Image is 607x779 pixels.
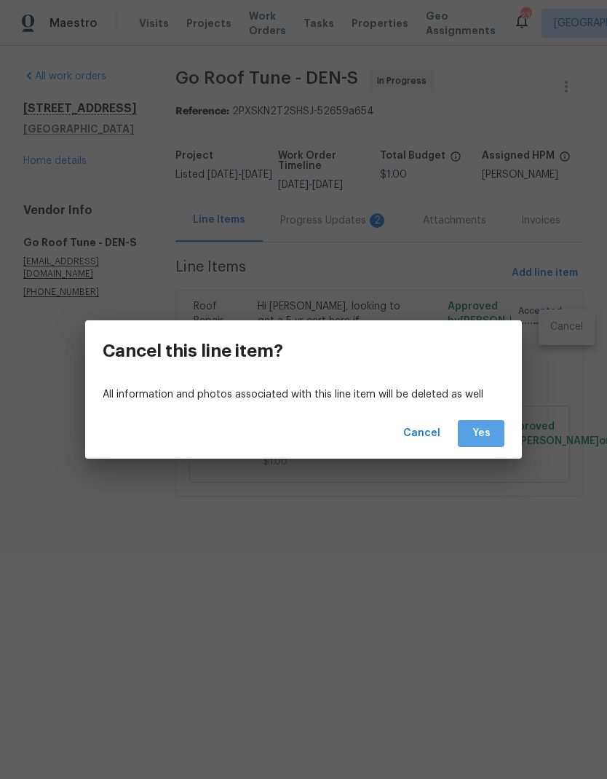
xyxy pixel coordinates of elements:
h3: Cancel this line item? [103,341,283,361]
button: Cancel [397,420,446,447]
span: Yes [469,424,493,443]
span: Cancel [403,424,440,443]
button: Yes [458,420,504,447]
p: All information and photos associated with this line item will be deleted as well [103,387,504,403]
